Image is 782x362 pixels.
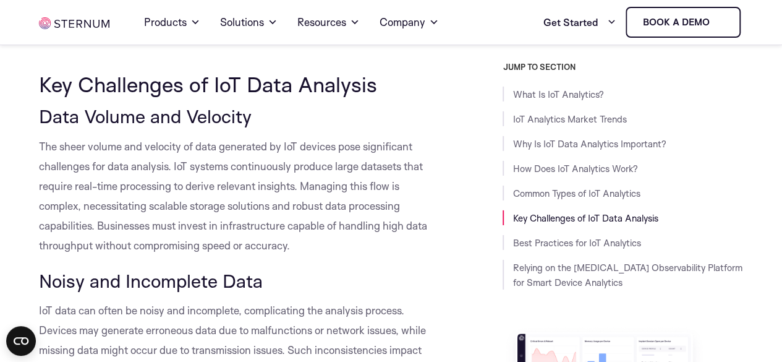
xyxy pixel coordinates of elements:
[512,88,603,100] a: What Is IoT Analytics?
[543,10,616,35] a: Get Started
[512,237,640,249] a: Best Practices for IoT Analytics
[512,138,666,150] a: Why Is IoT Data Analytics Important?
[39,140,427,252] span: The sheer volume and velocity of data generated by IoT devices pose significant challenges for da...
[512,113,626,125] a: IoT Analytics Market Trends
[503,62,742,72] h3: JUMP TO SECTION
[39,71,377,97] span: Key Challenges of IoT Data Analysis
[512,163,637,175] a: How Does IoT Analytics Work?
[39,17,109,29] img: sternum iot
[512,212,658,224] a: Key Challenges of IoT Data Analysis
[714,17,724,27] img: sternum iot
[512,262,742,288] a: Relying on the [MEDICAL_DATA] Observability Platform for Smart Device Analytics
[512,187,640,199] a: Common Types of IoT Analytics
[6,326,36,356] button: Open CMP widget
[39,105,252,127] span: Data Volume and Velocity
[39,269,263,292] span: Noisy and Incomplete Data
[626,7,741,38] a: Book a demo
